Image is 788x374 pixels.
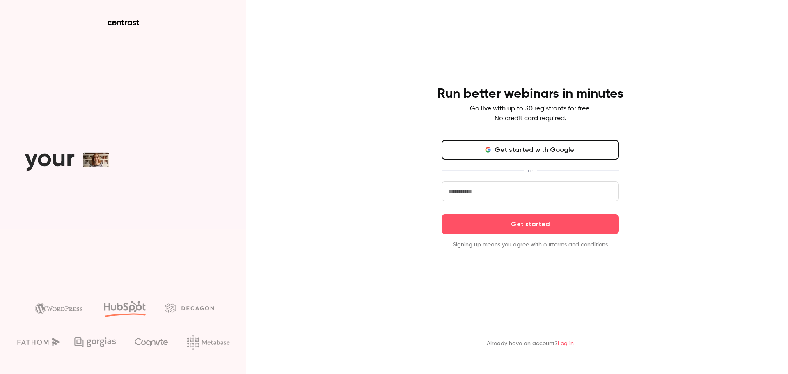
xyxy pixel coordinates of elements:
button: Get started [442,214,619,234]
h4: Run better webinars in minutes [437,86,623,102]
p: Already have an account? [487,340,574,348]
a: Log in [558,341,574,346]
img: decagon [165,303,214,312]
button: Get started with Google [442,140,619,160]
a: terms and conditions [552,242,608,248]
p: Signing up means you agree with our [442,241,619,249]
span: or [524,166,537,175]
p: Go live with up to 30 registrants for free. No credit card required. [470,104,591,124]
